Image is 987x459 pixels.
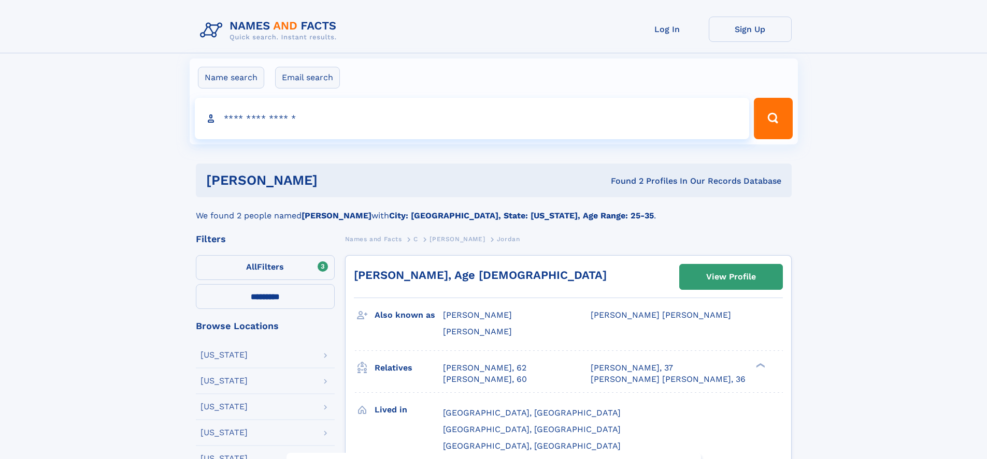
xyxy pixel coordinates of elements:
[430,232,485,245] a: [PERSON_NAME]
[354,269,607,282] a: [PERSON_NAME], Age [DEMOGRAPHIC_DATA]
[443,441,621,451] span: [GEOGRAPHIC_DATA], [GEOGRAPHIC_DATA]
[443,362,526,374] a: [PERSON_NAME], 62
[443,424,621,434] span: [GEOGRAPHIC_DATA], [GEOGRAPHIC_DATA]
[246,262,257,272] span: All
[709,17,792,42] a: Sign Up
[591,374,746,385] a: [PERSON_NAME] [PERSON_NAME], 36
[201,428,248,437] div: [US_STATE]
[430,235,485,243] span: [PERSON_NAME]
[196,321,335,331] div: Browse Locations
[206,174,464,187] h1: [PERSON_NAME]
[196,197,792,222] div: We found 2 people named with .
[196,255,335,280] label: Filters
[591,310,731,320] span: [PERSON_NAME] [PERSON_NAME]
[345,232,402,245] a: Names and Facts
[443,310,512,320] span: [PERSON_NAME]
[198,67,264,88] label: Name search
[201,377,248,385] div: [US_STATE]
[302,211,371,220] b: [PERSON_NAME]
[201,403,248,411] div: [US_STATE]
[413,235,418,243] span: C
[275,67,340,88] label: Email search
[196,234,335,244] div: Filters
[196,17,345,45] img: Logo Names and Facts
[443,408,621,418] span: [GEOGRAPHIC_DATA], [GEOGRAPHIC_DATA]
[754,98,792,139] button: Search Button
[443,374,527,385] a: [PERSON_NAME], 60
[375,306,443,324] h3: Also known as
[591,362,673,374] a: [PERSON_NAME], 37
[626,17,709,42] a: Log In
[413,232,418,245] a: C
[443,327,512,336] span: [PERSON_NAME]
[375,359,443,377] h3: Relatives
[497,235,520,243] span: Jordan
[195,98,750,139] input: search input
[680,264,782,289] a: View Profile
[375,401,443,419] h3: Lived in
[389,211,654,220] b: City: [GEOGRAPHIC_DATA], State: [US_STATE], Age Range: 25-35
[464,175,781,187] div: Found 2 Profiles In Our Records Database
[706,265,756,289] div: View Profile
[201,351,248,359] div: [US_STATE]
[753,362,766,368] div: ❯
